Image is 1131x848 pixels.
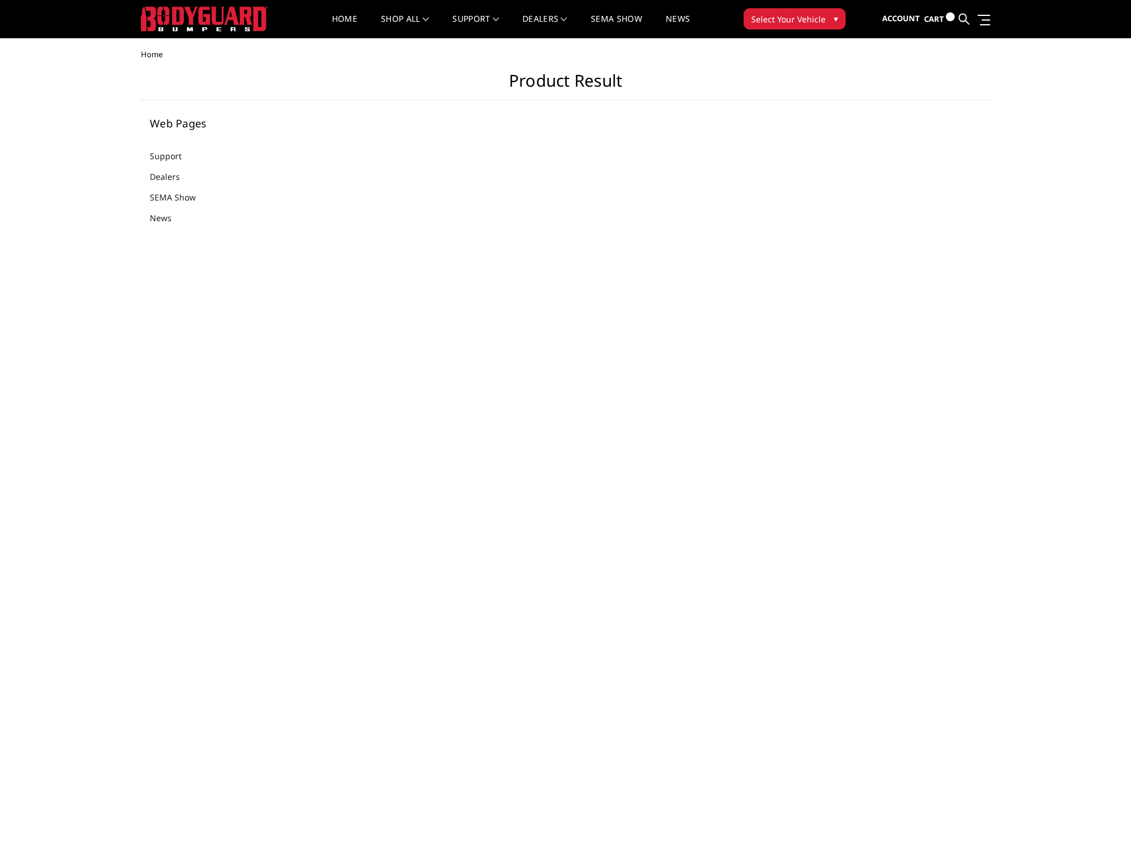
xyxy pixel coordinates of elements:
button: Select Your Vehicle [744,8,846,29]
a: shop all [381,15,429,38]
a: Support [452,15,499,38]
h5: Web Pages [150,118,294,129]
span: ▾ [834,12,838,25]
span: Account [882,13,920,24]
a: News [666,15,690,38]
a: News [150,212,186,224]
a: Account [882,3,920,35]
span: Cart [924,14,944,24]
a: Dealers [150,170,195,183]
a: Support [150,150,196,162]
a: Cart [924,3,955,35]
a: SEMA Show [591,15,642,38]
a: Home [332,15,357,38]
span: Home [141,49,163,60]
a: SEMA Show [150,191,211,203]
span: Select Your Vehicle [751,13,826,25]
a: Dealers [522,15,567,38]
img: BODYGUARD BUMPERS [141,6,268,31]
h1: Product Result [141,71,990,100]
